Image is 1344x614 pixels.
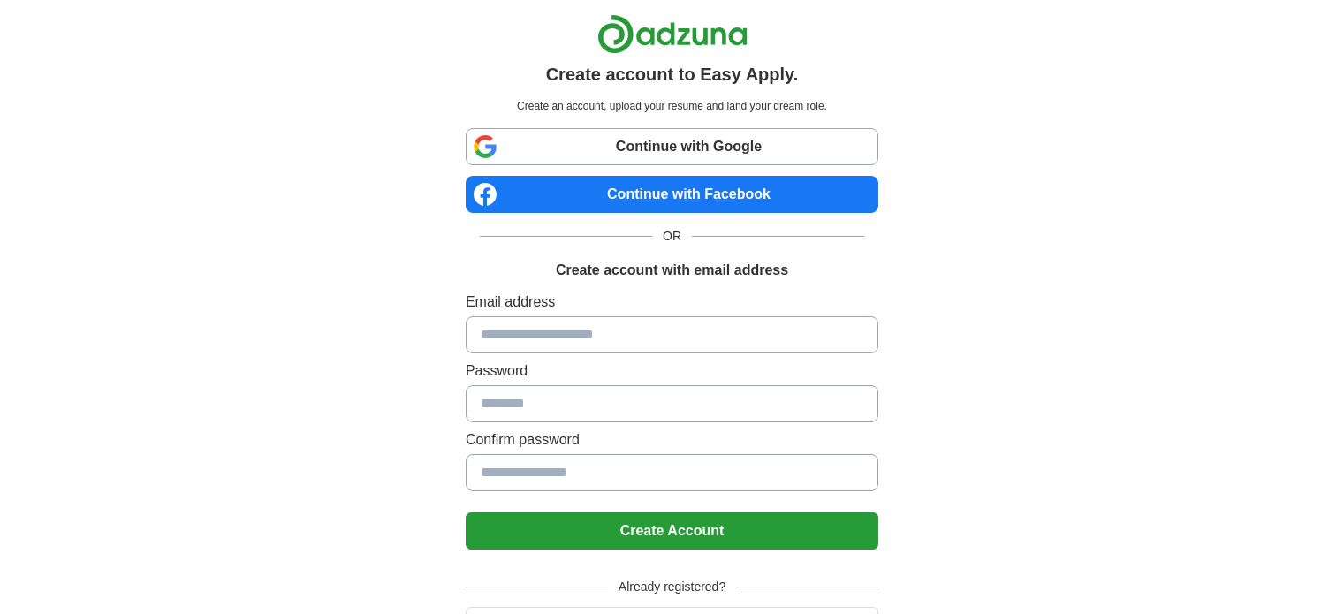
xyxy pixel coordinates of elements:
a: Continue with Facebook [466,176,878,213]
span: OR [652,227,692,246]
p: Create an account, upload your resume and land your dream role. [469,98,875,114]
img: Adzuna logo [597,14,748,54]
span: Already registered? [608,578,736,596]
a: Continue with Google [466,128,878,165]
label: Password [466,360,878,382]
h1: Create account with email address [556,260,788,281]
label: Email address [466,292,878,313]
button: Create Account [466,512,878,550]
h1: Create account to Easy Apply. [546,61,799,87]
label: Confirm password [466,429,878,451]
